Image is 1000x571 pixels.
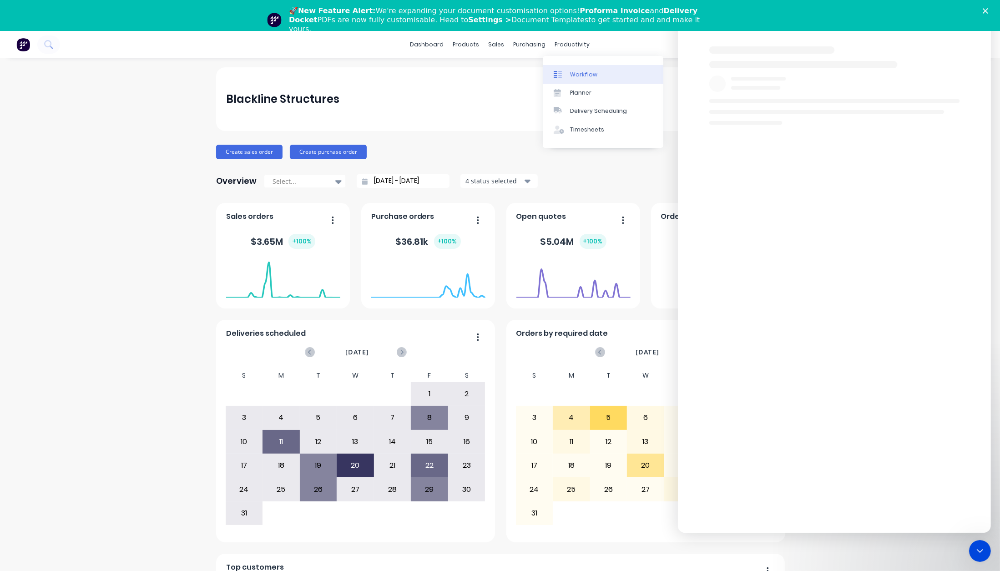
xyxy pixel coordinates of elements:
[570,71,597,79] div: Workflow
[337,478,374,500] div: 27
[661,211,725,222] span: Orders by status
[449,454,485,477] div: 23
[540,234,606,249] div: $ 5.04M
[300,454,337,477] div: 19
[300,430,337,453] div: 12
[396,234,461,249] div: $ 36.81k
[289,6,718,34] div: 🚀 We're expanding your document customisation options! and PDFs are now fully customisable. Head ...
[511,15,588,24] a: Document Templates
[374,454,411,477] div: 21
[591,430,627,453] div: 12
[516,478,553,500] div: 24
[434,234,461,249] div: + 100 %
[627,406,664,429] div: 6
[553,478,590,500] div: 25
[337,369,374,382] div: W
[591,454,627,477] div: 19
[411,454,448,477] div: 22
[591,406,627,429] div: 5
[516,454,553,477] div: 17
[337,406,374,429] div: 6
[216,145,283,159] button: Create sales order
[226,211,273,222] span: Sales orders
[553,454,590,477] div: 18
[516,406,553,429] div: 3
[590,369,627,382] div: T
[411,406,448,429] div: 8
[16,38,30,51] img: Factory
[543,102,663,120] a: Delivery Scheduling
[553,430,590,453] div: 11
[345,347,369,357] span: [DATE]
[449,38,484,51] div: products
[983,8,992,14] div: Close
[406,38,449,51] a: dashboard
[627,478,664,500] div: 27
[969,540,991,562] iframe: Intercom live chat
[553,406,590,429] div: 4
[337,454,374,477] div: 20
[298,6,376,15] b: New Feature Alert:
[665,454,701,477] div: 21
[665,430,701,453] div: 14
[570,89,591,97] div: Planner
[374,478,411,500] div: 28
[465,176,523,186] div: 4 status selected
[627,369,664,382] div: W
[226,478,263,500] div: 24
[411,478,448,500] div: 29
[570,126,604,134] div: Timesheets
[516,211,566,222] span: Open quotes
[411,383,448,405] div: 1
[484,38,509,51] div: sales
[337,430,374,453] div: 13
[251,234,315,249] div: $ 3.65M
[216,172,257,190] div: Overview
[448,369,485,382] div: S
[591,478,627,500] div: 26
[267,13,282,27] img: Profile image for Team
[516,328,608,339] span: Orders by required date
[449,406,485,429] div: 9
[300,406,337,429] div: 5
[468,15,588,24] b: Settings >
[263,406,299,429] div: 4
[374,369,411,382] div: T
[553,369,590,382] div: M
[543,84,663,102] a: Planner
[580,234,606,249] div: + 100 %
[288,234,315,249] div: + 100 %
[411,369,448,382] div: F
[449,430,485,453] div: 16
[665,478,701,500] div: 28
[226,406,263,429] div: 3
[226,90,339,108] div: Blackline Structures
[300,369,337,382] div: T
[543,121,663,139] a: Timesheets
[678,9,991,533] iframe: Intercom live chat
[543,65,663,83] a: Workflow
[289,6,697,24] b: Delivery Docket
[580,6,650,15] b: Proforma Invoice
[516,502,553,525] div: 31
[263,478,299,500] div: 25
[371,211,434,222] span: Purchase orders
[290,145,367,159] button: Create purchase order
[411,430,448,453] div: 15
[300,478,337,500] div: 26
[263,454,299,477] div: 18
[449,383,485,405] div: 2
[665,406,701,429] div: 7
[374,430,411,453] div: 14
[551,38,595,51] div: productivity
[374,406,411,429] div: 7
[226,454,263,477] div: 17
[664,369,702,382] div: T
[460,174,538,188] button: 4 status selected
[226,502,263,525] div: 31
[627,454,664,477] div: 20
[263,369,300,382] div: M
